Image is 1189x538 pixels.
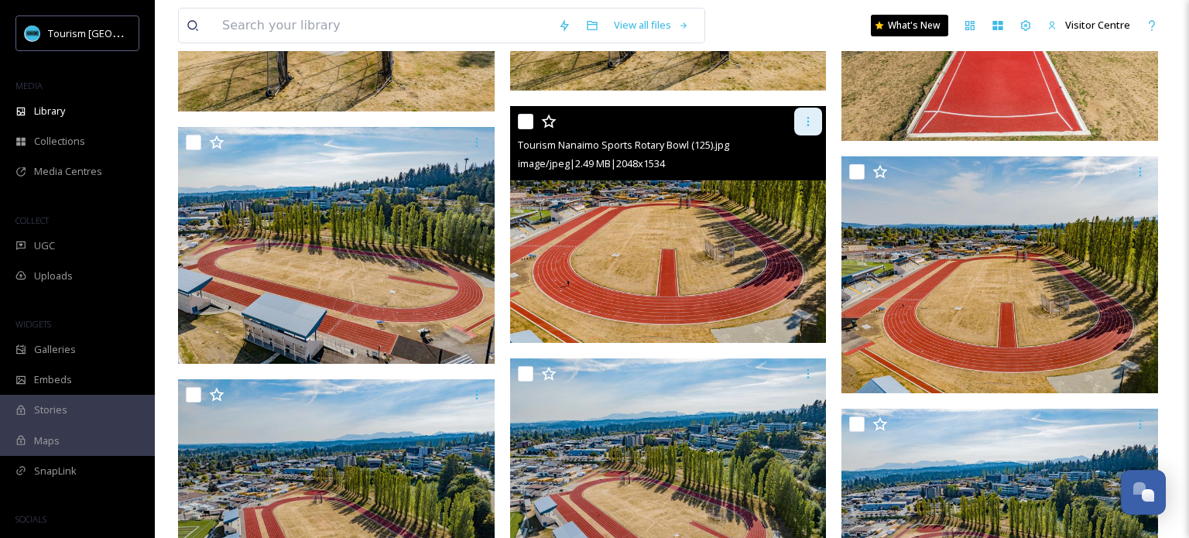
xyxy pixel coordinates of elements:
span: image/jpeg | 2.49 MB | 2048 x 1534 [518,156,665,170]
span: UGC [34,238,55,253]
input: Search your library [214,9,550,43]
span: Tourism [GEOGRAPHIC_DATA] [48,26,187,40]
img: Tourism Nanaimo Sports Rotary Bowl (124).jpg [841,156,1158,393]
img: Tourism Nanaimo Sports Rotary Bowl (125).jpg [510,106,827,343]
span: Collections [34,134,85,149]
span: MEDIA [15,80,43,91]
button: Open Chat [1121,470,1166,515]
a: View all files [606,10,697,40]
a: Visitor Centre [1040,10,1138,40]
span: Uploads [34,269,73,283]
span: Maps [34,433,60,448]
span: Visitor Centre [1065,18,1130,32]
a: What's New [871,15,948,36]
span: COLLECT [15,214,49,226]
span: SnapLink [34,464,77,478]
span: Embeds [34,372,72,387]
img: Tourism Nanaimo Sports Rotary Bowl (126).jpg [178,127,495,364]
span: Stories [34,403,67,417]
span: Galleries [34,342,76,357]
span: Library [34,104,65,118]
span: Media Centres [34,164,102,179]
img: tourism_nanaimo_logo.jpeg [25,26,40,41]
span: SOCIALS [15,513,46,525]
span: WIDGETS [15,318,51,330]
span: Tourism Nanaimo Sports Rotary Bowl (125).jpg [518,138,729,152]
